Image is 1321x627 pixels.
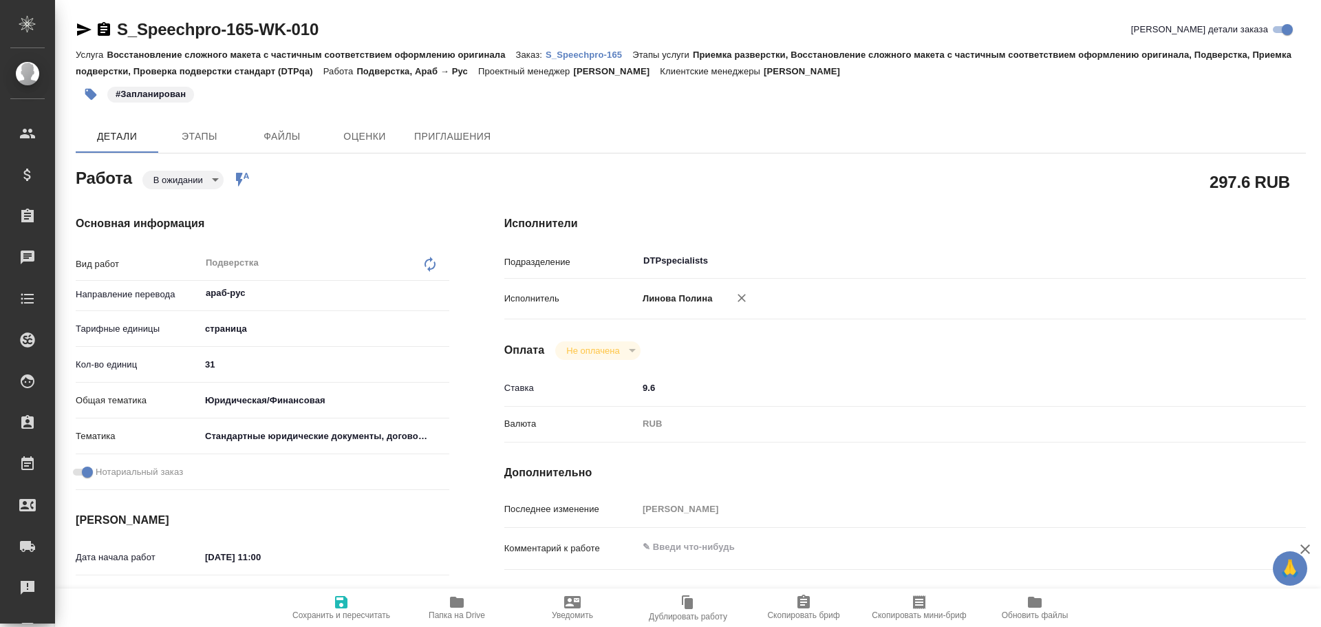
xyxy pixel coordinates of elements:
[1278,554,1302,583] span: 🙏
[149,174,207,186] button: В ожидании
[356,66,478,76] p: Подверстка, Араб → Рус
[478,66,573,76] p: Проектный менеджер
[332,128,398,145] span: Оценки
[167,128,233,145] span: Этапы
[546,48,632,60] a: S_Speechpro-165
[555,341,640,360] div: В ожидании
[429,610,485,620] span: Папка на Drive
[76,164,132,189] h2: Работа
[638,499,1239,519] input: Пустое поле
[107,50,515,60] p: Восстановление сложного макета с частичным соответствием оформлению оригинала
[638,412,1239,436] div: RUB
[117,20,319,39] a: S_Speechpro-165-WK-010
[861,588,977,627] button: Скопировать мини-бриф
[200,354,449,374] input: ✎ Введи что-нибудь
[76,288,200,301] p: Направление перевода
[504,502,638,516] p: Последнее изменение
[399,588,515,627] button: Папка на Drive
[767,610,839,620] span: Скопировать бриф
[872,610,966,620] span: Скопировать мини-бриф
[323,66,357,76] p: Работа
[200,425,449,448] div: Стандартные юридические документы, договоры, уставы
[76,257,200,271] p: Вид работ
[638,292,713,306] p: Линова Полина
[504,292,638,306] p: Исполнитель
[504,215,1306,232] h4: Исполнители
[504,255,638,269] p: Подразделение
[116,87,186,101] p: #Запланирован
[504,465,1306,481] h4: Дополнительно
[630,588,746,627] button: Дублировать работу
[1002,610,1068,620] span: Обновить файлы
[76,429,200,443] p: Тематика
[96,21,112,38] button: Скопировать ссылку
[76,50,107,60] p: Услуга
[562,345,623,357] button: Не оплачена
[442,292,444,295] button: Open
[1273,551,1307,586] button: 🙏
[76,79,106,109] button: Добавить тэг
[76,551,200,564] p: Дата начала работ
[977,588,1093,627] button: Обновить файлы
[552,610,593,620] span: Уведомить
[1210,170,1290,193] h2: 297.6 RUB
[727,283,757,313] button: Удалить исполнителя
[200,389,449,412] div: Юридическая/Финансовая
[632,50,693,60] p: Этапы услуги
[573,66,660,76] p: [PERSON_NAME]
[546,50,632,60] p: S_Speechpro-165
[504,417,638,431] p: Валюта
[142,171,224,189] div: В ожидании
[76,512,449,529] h4: [PERSON_NAME]
[516,50,546,60] p: Заказ:
[504,342,545,359] h4: Оплата
[764,66,850,76] p: [PERSON_NAME]
[660,66,764,76] p: Клиентские менеджеры
[96,465,183,479] span: Нотариальный заказ
[649,612,727,621] span: Дублировать работу
[76,394,200,407] p: Общая тематика
[200,317,449,341] div: страница
[76,21,92,38] button: Скопировать ссылку для ЯМессенджера
[200,586,321,606] input: Пустое поле
[249,128,315,145] span: Файлы
[76,358,200,372] p: Кол-во единиц
[76,215,449,232] h4: Основная информация
[504,542,638,555] p: Комментарий к работе
[106,87,195,99] span: Запланирован
[76,322,200,336] p: Тарифные единицы
[1131,23,1268,36] span: [PERSON_NAME] детали заказа
[283,588,399,627] button: Сохранить и пересчитать
[1232,259,1234,262] button: Open
[414,128,491,145] span: Приглашения
[638,378,1239,398] input: ✎ Введи что-нибудь
[515,588,630,627] button: Уведомить
[200,547,321,567] input: ✎ Введи что-нибудь
[504,381,638,395] p: Ставка
[292,610,390,620] span: Сохранить и пересчитать
[84,128,150,145] span: Детали
[746,588,861,627] button: Скопировать бриф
